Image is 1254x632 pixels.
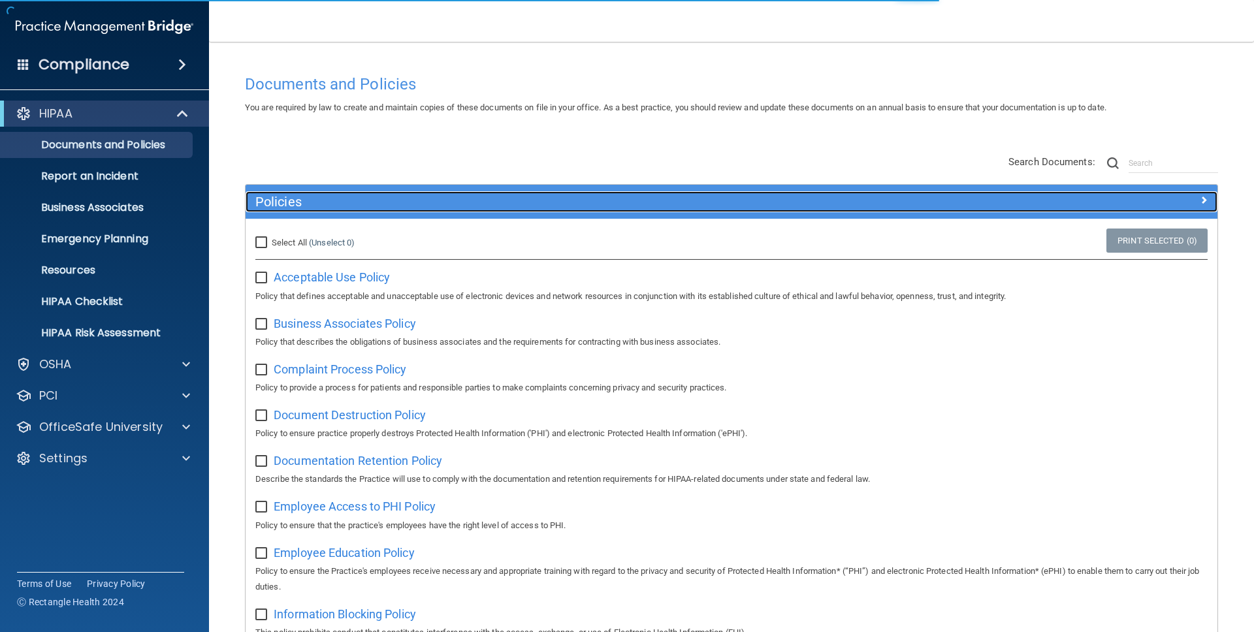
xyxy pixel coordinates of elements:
a: OSHA [16,356,190,372]
p: Policy to ensure the Practice's employees receive necessary and appropriate training with regard ... [255,563,1208,595]
span: Select All [272,238,307,247]
p: Policy to ensure that the practice's employees have the right level of access to PHI. [255,518,1208,533]
span: Document Destruction Policy [274,408,426,422]
span: Search Documents: [1008,156,1095,168]
p: Policy to provide a process for patients and responsible parties to make complaints concerning pr... [255,380,1208,396]
a: Print Selected (0) [1106,229,1208,253]
p: Policy that defines acceptable and unacceptable use of electronic devices and network resources i... [255,289,1208,304]
span: Ⓒ Rectangle Health 2024 [17,595,124,608]
span: Employee Access to PHI Policy [274,499,436,513]
h4: Documents and Policies [245,76,1218,93]
p: OfficeSafe University [39,419,163,435]
span: Acceptable Use Policy [274,270,390,284]
span: You are required by law to create and maintain copies of these documents on file in your office. ... [245,103,1106,112]
a: OfficeSafe University [16,419,190,435]
img: PMB logo [16,14,193,40]
span: Business Associates Policy [274,317,416,330]
span: Information Blocking Policy [274,607,416,621]
a: Policies [255,191,1208,212]
p: Report an Incident [8,170,187,183]
p: Settings [39,450,88,466]
a: PCI [16,388,190,403]
a: Settings [16,450,190,466]
span: Complaint Process Policy [274,362,406,376]
p: Resources [8,264,187,277]
p: Business Associates [8,201,187,214]
p: HIPAA Risk Assessment [8,326,187,340]
span: Employee Education Policy [274,546,415,560]
iframe: Drift Widget Chat Controller [1028,539,1238,592]
p: PCI [39,388,57,403]
a: HIPAA [16,106,189,121]
h4: Compliance [39,55,129,74]
p: Policy that describes the obligations of business associates and the requirements for contracting... [255,334,1208,350]
a: (Unselect 0) [309,238,355,247]
a: Privacy Policy [87,577,146,590]
p: HIPAA [39,106,72,121]
p: Policy to ensure practice properly destroys Protected Health Information ('PHI') and electronic P... [255,426,1208,441]
h5: Policies [255,195,965,209]
p: OSHA [39,356,72,372]
a: Terms of Use [17,577,71,590]
p: Describe the standards the Practice will use to comply with the documentation and retention requi... [255,471,1208,487]
p: Documents and Policies [8,138,187,151]
input: Search [1129,153,1218,173]
span: Documentation Retention Policy [274,454,442,467]
p: Emergency Planning [8,232,187,245]
input: Select All (Unselect 0) [255,238,270,248]
p: HIPAA Checklist [8,295,187,308]
img: ic-search.3b580494.png [1107,157,1119,169]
